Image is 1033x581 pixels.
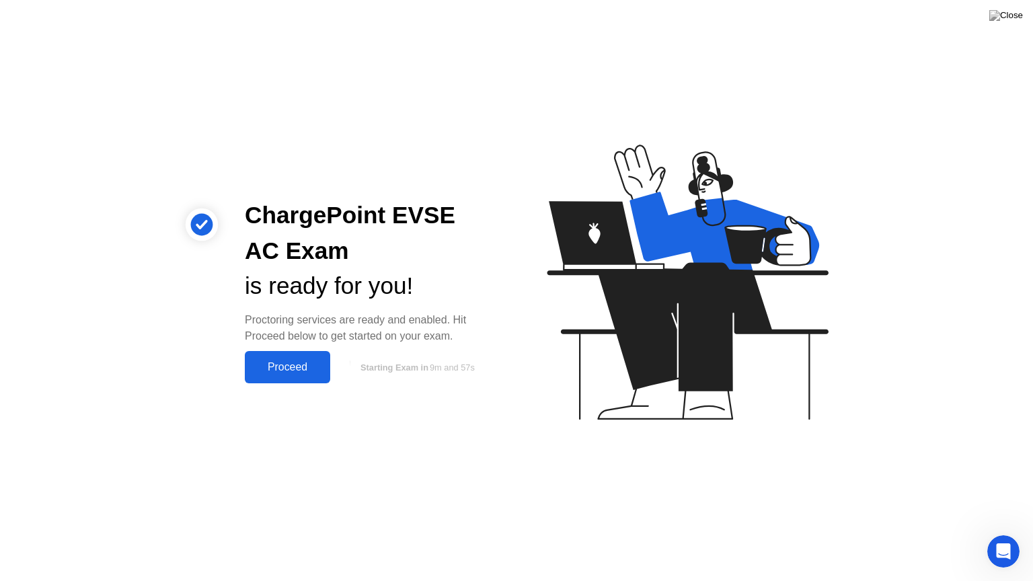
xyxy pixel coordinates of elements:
div: ChargePoint EVSE AC Exam [245,198,495,269]
span: 9m and 57s [430,362,475,373]
button: go back [9,5,34,31]
div: Proceed [249,361,326,373]
iframe: Intercom live chat [987,535,1020,568]
div: Close [430,5,454,30]
button: Collapse window [404,5,430,31]
div: is ready for you! [245,268,495,304]
div: Proctoring services are ready and enabled. Hit Proceed below to get started on your exam. [245,312,495,344]
button: Starting Exam in9m and 57s [337,354,495,380]
img: Close [989,10,1023,21]
button: Proceed [245,351,330,383]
